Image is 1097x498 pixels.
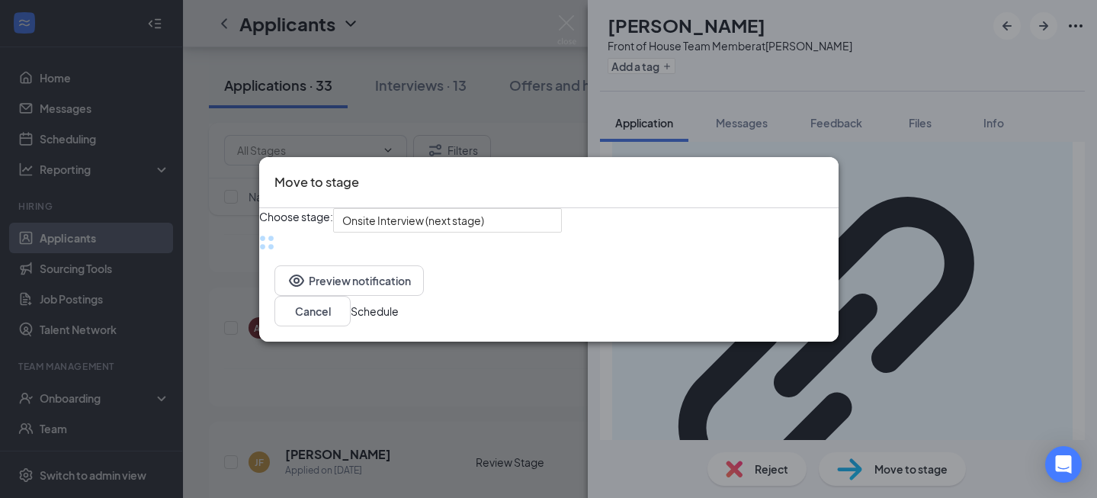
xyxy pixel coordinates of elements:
[351,302,399,319] button: Schedule
[287,271,306,289] svg: Eye
[274,172,359,192] h3: Move to stage
[274,265,424,295] button: EyePreview notification
[1045,446,1082,483] div: Open Intercom Messenger
[342,208,484,231] span: Onsite Interview (next stage)
[259,207,333,232] span: Choose stage:
[274,295,351,326] button: Cancel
